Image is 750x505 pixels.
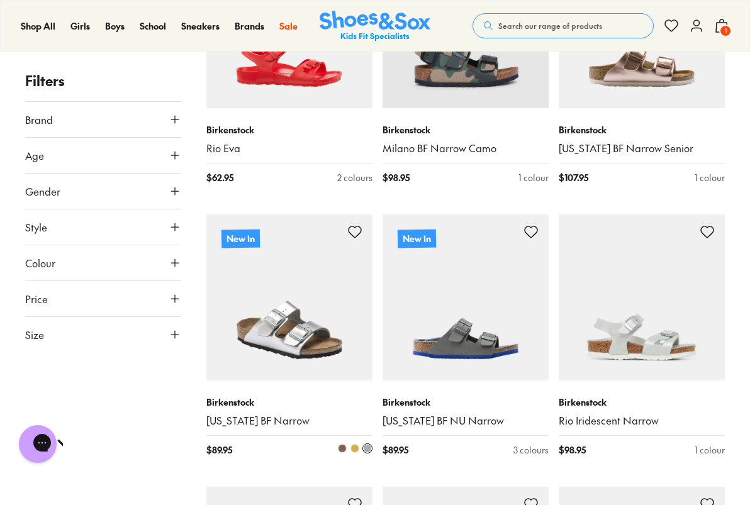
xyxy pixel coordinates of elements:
a: Boys [105,19,125,33]
a: New In [206,214,372,380]
button: Price [25,281,181,316]
button: Colour [25,245,181,280]
span: Shop All [21,19,55,32]
a: Rio Iridescent Narrow [559,414,725,428]
p: Birkenstock [559,123,725,136]
span: $ 89.95 [206,443,232,457]
button: Gender [25,174,181,209]
a: Brands [235,19,264,33]
p: Birkenstock [206,396,372,409]
a: Shop All [21,19,55,33]
div: 3 colours [513,443,549,457]
span: Brand [25,112,53,127]
span: Age [25,148,44,163]
span: Gender [25,184,60,199]
a: School [140,19,166,33]
p: Birkenstock [383,396,549,409]
span: Search our range of products [498,20,602,31]
a: Shoes & Sox [320,11,430,42]
button: Search our range of products [473,13,654,38]
p: New In [398,229,436,248]
span: School [140,19,166,32]
button: Brand [25,102,181,137]
a: Sneakers [181,19,220,33]
button: 1 [714,12,729,40]
p: Filters [25,70,181,91]
p: Birkenstock [383,123,549,136]
img: SNS_Logo_Responsive.svg [320,11,430,42]
span: 1 [719,25,732,37]
a: [US_STATE] BF Narrow Senior [559,142,725,155]
div: 1 colour [695,171,725,184]
a: New In [383,214,549,380]
span: Colour [25,255,55,270]
a: Girls [70,19,90,33]
span: Sneakers [181,19,220,32]
a: Milano BF Narrow Camo [383,142,549,155]
span: $ 89.95 [383,443,408,457]
iframe: Gorgias live chat messenger [13,421,63,467]
span: Size [25,327,44,342]
p: Birkenstock [559,396,725,409]
span: $ 98.95 [383,171,410,184]
span: Style [25,219,47,235]
span: $ 98.95 [559,443,586,457]
span: Brands [235,19,264,32]
span: $ 107.95 [559,171,588,184]
span: Price [25,291,48,306]
div: 2 colours [337,171,372,184]
p: New In [221,228,260,249]
a: Sale [279,19,298,33]
span: Sale [279,19,298,32]
button: Size [25,317,181,352]
div: 1 colour [695,443,725,457]
span: $ 62.95 [206,171,233,184]
span: Boys [105,19,125,32]
p: Birkenstock [206,123,372,136]
div: 1 colour [518,171,549,184]
a: [US_STATE] BF Narrow [206,414,372,428]
a: Rio Eva [206,142,372,155]
span: Girls [70,19,90,32]
button: Age [25,138,181,173]
a: [US_STATE] BF NU Narrow [383,414,549,428]
button: Style [25,209,181,245]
